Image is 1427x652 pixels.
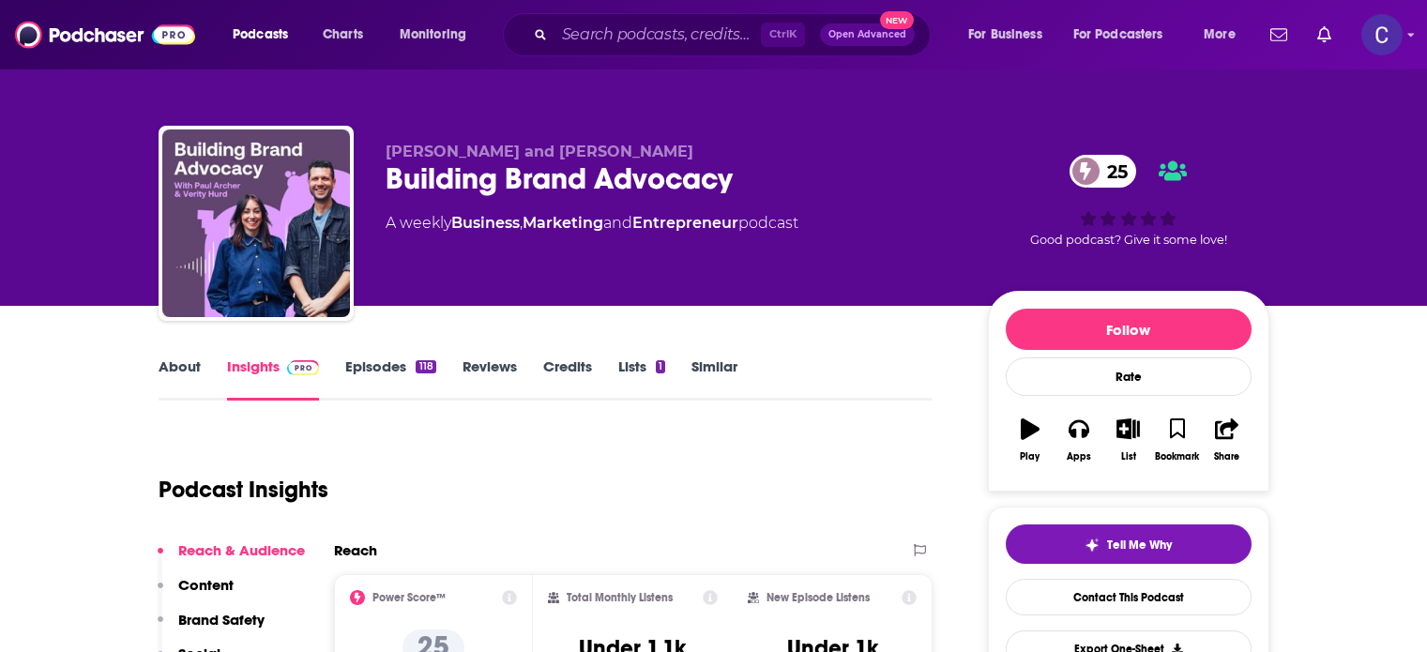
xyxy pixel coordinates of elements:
a: Charts [311,20,374,50]
a: InsightsPodchaser Pro [227,357,320,401]
div: Apps [1067,451,1091,462]
p: Brand Safety [178,611,265,629]
a: Reviews [463,357,517,401]
span: Open Advanced [828,30,906,39]
div: Play [1020,451,1040,462]
div: List [1121,451,1136,462]
img: User Profile [1361,14,1403,55]
button: Show profile menu [1361,14,1403,55]
button: Open AdvancedNew [820,23,915,46]
span: 25 [1088,155,1137,188]
a: Show notifications dropdown [1310,19,1339,51]
h2: New Episode Listens [767,591,870,604]
div: Bookmark [1155,451,1199,462]
button: Content [158,576,234,611]
span: More [1204,22,1236,48]
div: Search podcasts, credits, & more... [521,13,949,56]
span: Ctrl K [761,23,805,47]
button: open menu [387,20,491,50]
a: Lists1 [618,357,665,401]
a: Similar [691,357,737,401]
h1: Podcast Insights [159,476,328,504]
button: List [1103,406,1152,474]
button: open menu [220,20,312,50]
img: Podchaser - Follow, Share and Rate Podcasts [15,17,195,53]
button: tell me why sparkleTell Me Why [1006,524,1252,564]
a: Episodes118 [345,357,435,401]
img: Podchaser Pro [287,360,320,375]
img: Building Brand Advocacy [162,129,350,317]
a: Contact This Podcast [1006,579,1252,615]
div: A weekly podcast [386,212,798,235]
div: 1 [656,360,665,373]
button: Play [1006,406,1055,474]
span: Charts [323,22,363,48]
button: open menu [1191,20,1259,50]
button: Apps [1055,406,1103,474]
button: Share [1202,406,1251,474]
button: Reach & Audience [158,541,305,576]
a: About [159,357,201,401]
a: Credits [543,357,592,401]
button: Bookmark [1153,406,1202,474]
span: Monitoring [400,22,466,48]
img: tell me why sparkle [1085,538,1100,553]
span: and [603,214,632,232]
div: Rate [1006,357,1252,396]
a: Show notifications dropdown [1263,19,1295,51]
span: For Business [968,22,1042,48]
span: Logged in as publicityxxtina [1361,14,1403,55]
span: For Podcasters [1073,22,1163,48]
button: Brand Safety [158,611,265,645]
span: Tell Me Why [1107,538,1172,553]
input: Search podcasts, credits, & more... [554,20,761,50]
h2: Total Monthly Listens [567,591,673,604]
div: Share [1214,451,1239,462]
button: open menu [1061,20,1191,50]
div: 25Good podcast? Give it some love! [988,143,1269,259]
div: 118 [416,360,435,373]
span: New [880,11,914,29]
h2: Power Score™ [372,591,446,604]
span: Good podcast? Give it some love! [1030,233,1227,247]
span: Podcasts [233,22,288,48]
a: Entrepreneur [632,214,738,232]
a: Business [451,214,520,232]
p: Reach & Audience [178,541,305,559]
button: Follow [1006,309,1252,350]
a: 25 [1070,155,1137,188]
span: [PERSON_NAME] and [PERSON_NAME] [386,143,693,160]
span: , [520,214,523,232]
h2: Reach [334,541,377,559]
p: Content [178,576,234,594]
button: open menu [955,20,1066,50]
a: Marketing [523,214,603,232]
